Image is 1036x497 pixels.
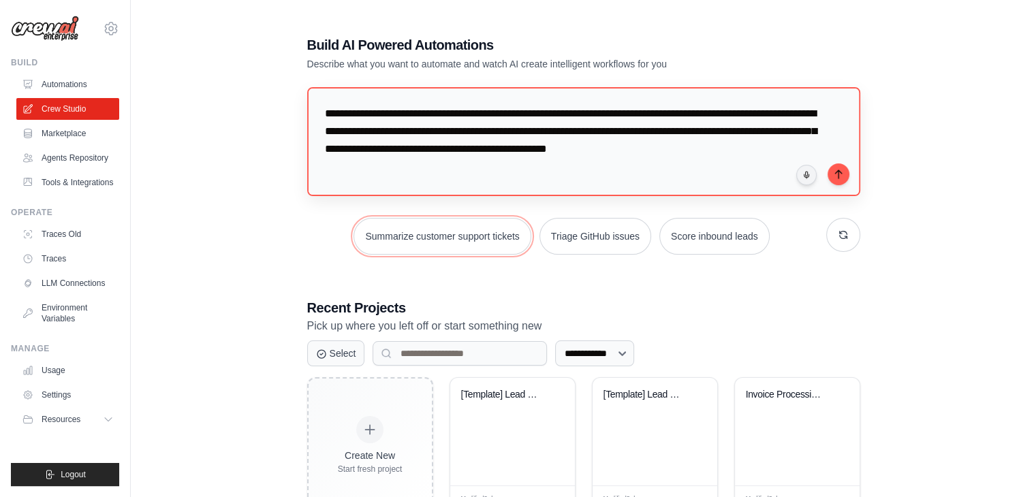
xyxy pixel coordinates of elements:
[16,98,119,120] a: Crew Studio
[16,248,119,270] a: Traces
[338,464,403,475] div: Start fresh project
[307,317,860,335] p: Pick up where you left off or start something new
[826,218,860,252] button: Get new suggestions
[307,298,860,317] h3: Recent Projects
[796,165,817,185] button: Click to speak your automation idea
[16,123,119,144] a: Marketplace
[16,223,119,245] a: Traces Old
[16,359,119,381] a: Usage
[16,147,119,169] a: Agents Repository
[11,463,119,486] button: Logout
[61,469,86,480] span: Logout
[746,389,828,401] div: Invoice Processing & Automation System
[968,432,1036,497] div: Widget de chat
[16,74,119,95] a: Automations
[307,340,365,366] button: Select
[11,16,79,42] img: Logo
[16,408,119,430] button: Resources
[354,218,531,255] button: Summarize customer support tickets
[603,389,686,401] div: [Template] Lead Scoring and Strategy Crew
[16,172,119,193] a: Tools & Integrations
[659,218,770,255] button: Score inbound leads
[16,384,119,406] a: Settings
[42,414,80,425] span: Resources
[461,389,544,401] div: [Template] Lead Scoring and Strategy Crew
[16,272,119,294] a: LLM Connections
[16,297,119,330] a: Environment Variables
[307,57,765,71] p: Describe what you want to automate and watch AI create intelligent workflows for you
[968,432,1036,497] iframe: Chat Widget
[11,57,119,68] div: Build
[338,449,403,462] div: Create New
[11,207,119,218] div: Operate
[11,343,119,354] div: Manage
[307,35,765,54] h1: Build AI Powered Automations
[539,218,651,255] button: Triage GitHub issues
